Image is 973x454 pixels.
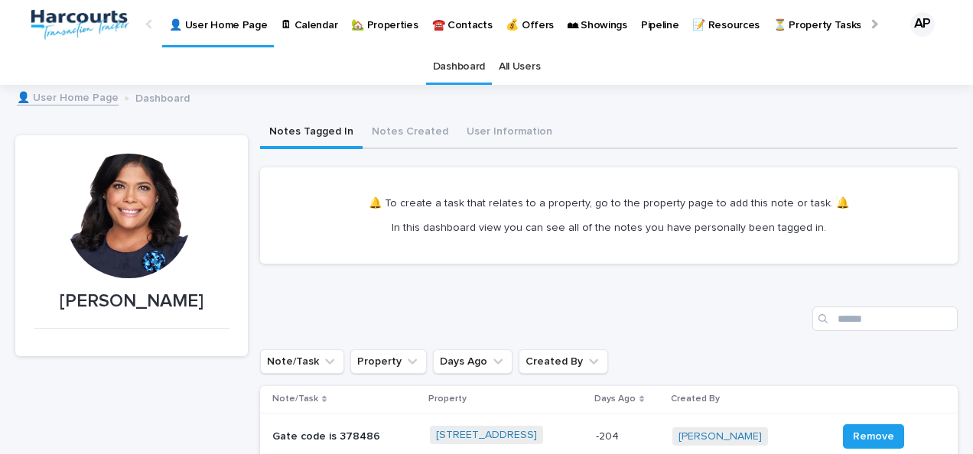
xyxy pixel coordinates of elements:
[594,391,636,407] p: Days Ago
[812,306,958,331] input: Search
[17,88,119,105] a: 👤 User Home Page
[910,12,935,37] div: AP
[596,427,622,443] p: -204
[853,429,894,444] span: Remove
[428,391,467,407] p: Property
[436,429,537,442] a: [STREET_ADDRESS]
[843,424,904,449] button: Remove
[671,391,720,407] p: Created By
[31,9,130,40] img: aRr5UT5PQeWb03tlxx4P
[433,49,485,85] a: Dashboard
[363,117,457,149] button: Notes Created
[260,117,363,149] button: Notes Tagged In
[369,221,849,235] p: In this dashboard view you can see all of the notes you have personally been tagged in.
[519,349,608,374] button: Created By
[272,391,318,407] p: Note/Task
[499,49,540,85] a: All Users
[272,430,418,443] p: Gate code is 378486
[369,196,849,210] p: 🔔 To create a task that relates to a property, go to the property page to add this note or task. 🔔
[457,117,561,149] button: User Information
[135,89,190,105] p: Dashboard
[350,349,427,374] button: Property
[34,290,229,313] p: [PERSON_NAME]
[433,349,513,374] button: Days Ago
[678,430,762,443] a: [PERSON_NAME]
[260,349,344,374] button: Note/Task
